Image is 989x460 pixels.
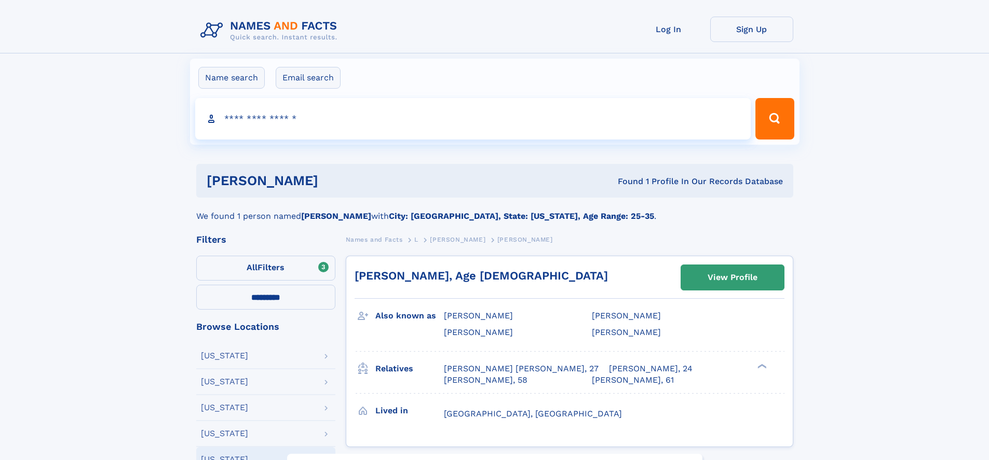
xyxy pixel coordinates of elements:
[196,322,335,331] div: Browse Locations
[346,233,403,246] a: Names and Facts
[444,374,527,386] a: [PERSON_NAME], 58
[755,363,767,369] div: ❯
[198,67,265,89] label: Name search
[430,236,485,243] span: [PERSON_NAME]
[276,67,341,89] label: Email search
[196,17,346,45] img: Logo Names and Facts
[207,174,468,187] h1: [PERSON_NAME]
[247,262,258,272] span: All
[375,360,444,378] h3: Relatives
[444,409,622,419] span: [GEOGRAPHIC_DATA], [GEOGRAPHIC_DATA]
[609,363,693,374] a: [PERSON_NAME], 24
[592,374,674,386] a: [PERSON_NAME], 61
[592,327,661,337] span: [PERSON_NAME]
[301,211,371,221] b: [PERSON_NAME]
[627,17,710,42] a: Log In
[196,198,793,222] div: We found 1 person named with .
[710,17,793,42] a: Sign Up
[444,327,513,337] span: [PERSON_NAME]
[201,352,248,360] div: [US_STATE]
[201,378,248,386] div: [US_STATE]
[444,363,599,374] a: [PERSON_NAME] [PERSON_NAME], 27
[497,236,553,243] span: [PERSON_NAME]
[355,269,608,282] a: [PERSON_NAME], Age [DEMOGRAPHIC_DATA]
[389,211,654,221] b: City: [GEOGRAPHIC_DATA], State: [US_STATE], Age Range: 25-35
[708,266,757,289] div: View Profile
[414,236,418,243] span: L
[414,233,418,246] a: L
[444,311,513,320] span: [PERSON_NAME]
[681,265,784,290] a: View Profile
[430,233,485,246] a: [PERSON_NAME]
[196,235,335,244] div: Filters
[375,307,444,325] h3: Also known as
[468,176,783,187] div: Found 1 Profile In Our Records Database
[755,98,794,140] button: Search Button
[195,98,751,140] input: search input
[375,402,444,420] h3: Lived in
[201,403,248,412] div: [US_STATE]
[592,311,661,320] span: [PERSON_NAME]
[196,256,335,281] label: Filters
[201,429,248,438] div: [US_STATE]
